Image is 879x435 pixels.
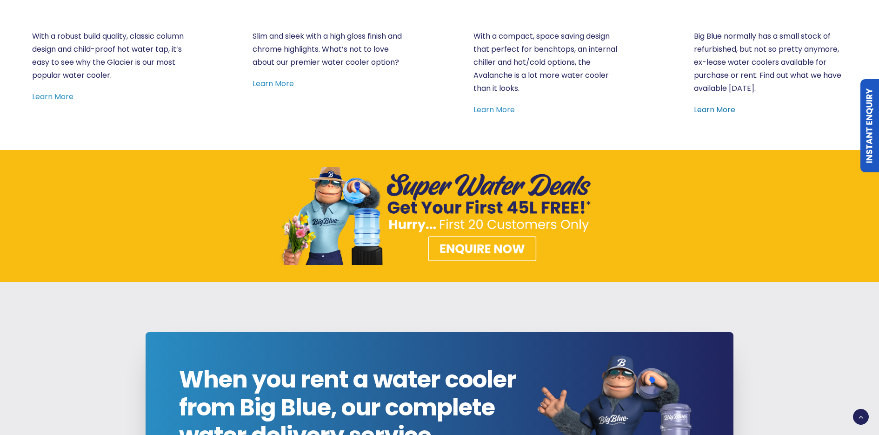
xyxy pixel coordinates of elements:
[279,167,600,265] a: WINTER DEAL
[32,30,185,82] p: With a robust build quality, classic column design and child-proof hot water tap, it’s easy to se...
[32,91,73,102] a: Learn More
[253,78,294,89] a: Learn More
[253,30,406,69] p: Slim and sleek with a high gloss finish and chrome highlights. What’s not to love about our premi...
[860,79,879,172] a: Instant Enquiry
[694,30,847,95] p: Big Blue normally has a small stock of refurbished, but not so pretty anymore, ex-lease water coo...
[818,374,866,422] iframe: Chatbot
[473,104,515,115] a: Learn More
[694,104,735,115] a: Learn More
[473,30,626,95] p: With a compact, space saving design that perfect for benchtops, an internal chiller and hot/cold ...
